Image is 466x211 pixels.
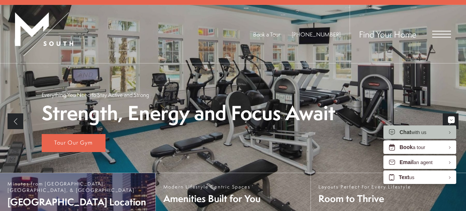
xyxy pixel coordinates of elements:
a: Find Your Home [359,28,416,40]
span: [GEOGRAPHIC_DATA] Location [8,195,148,208]
a: Previous [8,113,23,129]
p: Everything You Need to Stay Active and Strong [42,91,149,99]
button: Open Menu [432,31,451,38]
span: Modern Lifestyle Centric Spaces [163,184,261,190]
span: Room to Thrive [318,192,411,205]
span: Amenities Built for You [163,192,261,205]
a: Book a Tour [253,30,281,38]
a: Call Us at 813-570-8014 [292,30,341,38]
img: MSouth [15,12,73,56]
span: [PHONE_NUMBER] [292,30,341,38]
a: Next [443,113,458,129]
span: Tour Our Gym [54,139,93,146]
span: Minutes from [GEOGRAPHIC_DATA], [GEOGRAPHIC_DATA], & [GEOGRAPHIC_DATA] [8,181,148,193]
a: Tour Our Gym [42,134,106,152]
span: Layouts Perfect For Every Lifestyle [318,184,411,190]
p: Strength, Energy and Focus Await [42,102,335,124]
